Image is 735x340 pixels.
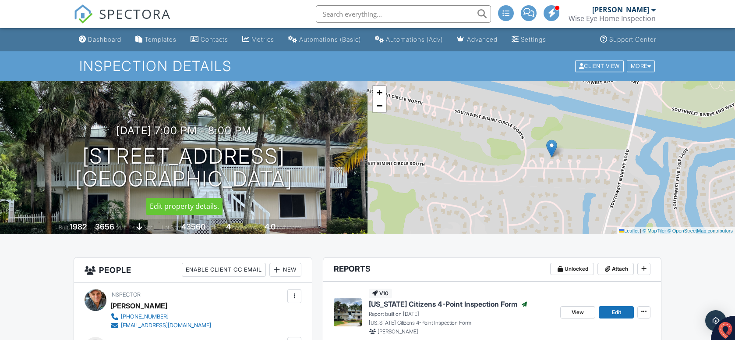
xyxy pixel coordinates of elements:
[74,258,312,283] h3: People
[74,4,93,24] img: The Best Home Inspection Software - Spectora
[226,222,231,231] div: 4
[627,60,655,72] div: More
[467,36,498,43] div: Advanced
[239,32,278,48] a: Metrics
[88,36,121,43] div: Dashboard
[144,224,153,231] span: slab
[132,32,180,48] a: Templates
[110,291,141,298] span: Inspector
[182,263,266,277] div: Enable Client CC Email
[609,36,656,43] div: Support Center
[386,36,443,43] div: Automations (Adv)
[116,224,128,231] span: sq. ft.
[371,32,446,48] a: Automations (Advanced)
[569,14,656,23] div: Wise Eye Home Inspection
[521,36,546,43] div: Settings
[99,4,171,23] span: SPECTORA
[373,99,386,112] a: Zoom out
[668,228,733,233] a: © OpenStreetMap contributors
[619,228,639,233] a: Leaflet
[187,32,232,48] a: Contacts
[251,36,274,43] div: Metrics
[145,36,177,43] div: Templates
[59,224,68,231] span: Built
[299,36,361,43] div: Automations (Basic)
[575,60,624,72] div: Client View
[95,222,114,231] div: 3656
[265,222,276,231] div: 4.0
[285,32,364,48] a: Automations (Basic)
[232,224,256,231] span: bedrooms
[377,100,382,111] span: −
[162,224,180,231] span: Lot Size
[269,263,301,277] div: New
[74,12,171,30] a: SPECTORA
[546,140,557,157] img: Marker
[453,32,501,48] a: Advanced
[640,228,641,233] span: |
[110,299,167,312] div: [PERSON_NAME]
[574,62,626,69] a: Client View
[75,145,293,191] h1: [STREET_ADDRESS] [GEOGRAPHIC_DATA]
[70,222,87,231] div: 1982
[110,312,211,321] a: [PHONE_NUMBER]
[705,310,726,331] div: Open Intercom Messenger
[316,5,491,23] input: Search everything...
[75,32,125,48] a: Dashboard
[79,58,656,74] h1: Inspection Details
[201,36,228,43] div: Contacts
[373,86,386,99] a: Zoom in
[181,222,205,231] div: 43560
[116,125,251,136] h3: [DATE] 7:00 pm - 8:00 pm
[121,322,211,329] div: [EMAIL_ADDRESS][DOMAIN_NAME]
[377,87,382,98] span: +
[110,321,211,330] a: [EMAIL_ADDRESS][DOMAIN_NAME]
[121,313,169,320] div: [PHONE_NUMBER]
[643,228,666,233] a: © MapTiler
[508,32,550,48] a: Settings
[592,5,649,14] div: [PERSON_NAME]
[277,224,302,231] span: bathrooms
[597,32,660,48] a: Support Center
[207,224,218,231] span: sq.ft.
